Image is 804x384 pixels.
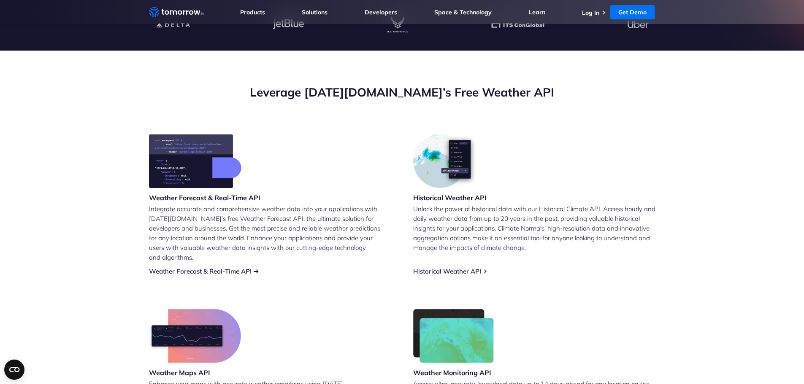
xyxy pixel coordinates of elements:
[529,8,545,16] a: Learn
[149,84,655,100] h2: Leverage [DATE][DOMAIN_NAME]’s Free Weather API
[149,204,391,262] p: Integrate accurate and comprehensive weather data into your applications with [DATE][DOMAIN_NAME]...
[413,368,494,377] h3: Weather Monitoring API
[240,8,265,16] a: Products
[582,9,599,16] a: Log In
[413,267,481,275] a: Historical Weather API
[413,193,487,202] h3: Historical Weather API
[149,267,252,275] a: Weather Forecast & Real-Time API
[4,360,24,380] button: Open CMP widget
[149,368,241,377] h3: Weather Maps API
[149,193,260,202] h3: Weather Forecast & Real-Time API
[302,8,328,16] a: Solutions
[610,5,655,19] a: Get Demo
[434,8,492,16] a: Space & Technology
[413,204,655,252] p: Unlock the power of historical data with our Historical Climate API. Access hourly and daily weat...
[365,8,397,16] a: Developers
[149,6,204,19] a: Home link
